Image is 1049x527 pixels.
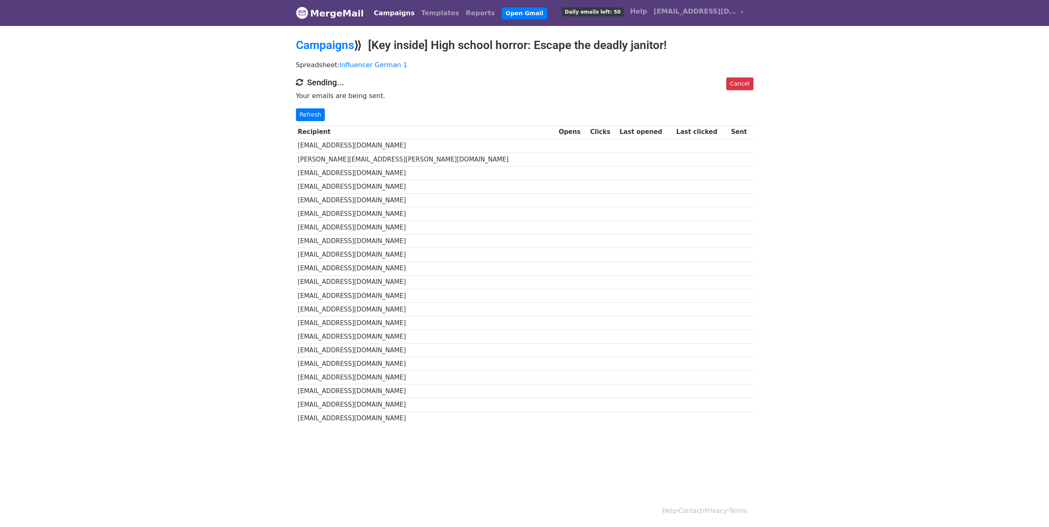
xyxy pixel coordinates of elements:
th: Sent [729,125,753,139]
p: Your emails are being sent. [296,91,753,100]
span: [EMAIL_ADDRESS][DOMAIN_NAME] [654,7,736,16]
h4: Sending... [296,77,753,87]
td: [EMAIL_ADDRESS][DOMAIN_NAME] [296,344,557,357]
td: [EMAIL_ADDRESS][DOMAIN_NAME] [296,302,557,316]
a: Privacy [704,507,727,515]
td: [EMAIL_ADDRESS][DOMAIN_NAME] [296,330,557,344]
a: [EMAIL_ADDRESS][DOMAIN_NAME] [650,3,747,23]
td: [EMAIL_ADDRESS][DOMAIN_NAME] [296,207,557,221]
a: Refresh [296,108,325,121]
td: [EMAIL_ADDRESS][DOMAIN_NAME] [296,166,557,180]
td: [EMAIL_ADDRESS][DOMAIN_NAME] [296,180,557,193]
p: Spreadsheet: [296,61,753,69]
td: [EMAIL_ADDRESS][DOMAIN_NAME] [296,371,557,384]
img: MergeMail logo [296,7,308,19]
a: Daily emails left: 50 [559,3,627,20]
a: Campaigns [296,38,354,52]
td: [EMAIL_ADDRESS][DOMAIN_NAME] [296,357,557,371]
a: Influencer German 1 [340,61,408,69]
td: [EMAIL_ADDRESS][DOMAIN_NAME] [296,316,557,330]
a: Open Gmail [502,7,547,19]
a: Campaigns [371,5,418,21]
td: [EMAIL_ADDRESS][DOMAIN_NAME] [296,275,557,289]
th: Opens [557,125,588,139]
td: [EMAIL_ADDRESS][DOMAIN_NAME] [296,289,557,302]
th: Recipient [296,125,557,139]
td: [EMAIL_ADDRESS][DOMAIN_NAME] [296,139,557,152]
span: Daily emails left: 50 [562,7,623,16]
td: [EMAIL_ADDRESS][DOMAIN_NAME] [296,234,557,248]
a: Help [662,507,676,515]
h2: ⟫ [Key inside] High school horror: Escape the deadly janitor! [296,38,753,52]
a: MergeMail [296,5,364,22]
td: [EMAIL_ADDRESS][DOMAIN_NAME] [296,398,557,412]
td: [EMAIL_ADDRESS][DOMAIN_NAME] [296,412,557,425]
a: Terms [729,507,747,515]
th: Last clicked [674,125,729,139]
a: Cancel [726,77,753,90]
td: [EMAIL_ADDRESS][DOMAIN_NAME] [296,221,557,234]
a: Contact [678,507,702,515]
th: Last opened [617,125,674,139]
td: [EMAIL_ADDRESS][DOMAIN_NAME] [296,194,557,207]
td: [EMAIL_ADDRESS][DOMAIN_NAME] [296,262,557,275]
td: [EMAIL_ADDRESS][DOMAIN_NAME] [296,384,557,398]
a: Help [627,3,650,20]
a: Reports [462,5,498,21]
th: Clicks [588,125,617,139]
td: [EMAIL_ADDRESS][DOMAIN_NAME] [296,248,557,262]
td: [PERSON_NAME][EMAIL_ADDRESS][PERSON_NAME][DOMAIN_NAME] [296,152,557,166]
a: Templates [418,5,462,21]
